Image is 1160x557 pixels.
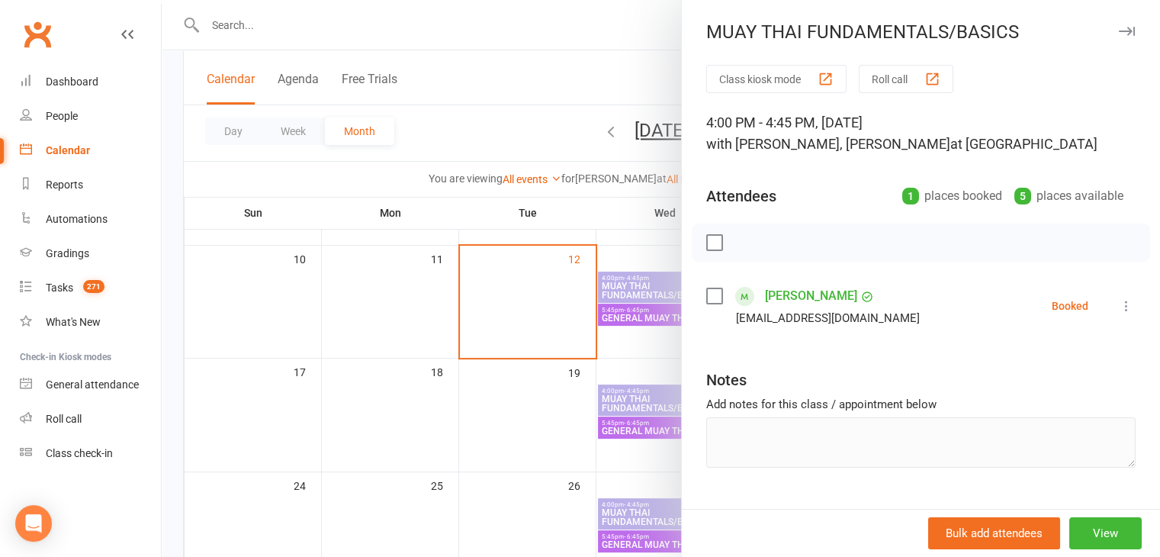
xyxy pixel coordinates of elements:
[1069,517,1142,549] button: View
[20,134,161,168] a: Calendar
[859,65,953,93] button: Roll call
[706,185,776,207] div: Attendees
[20,237,161,271] a: Gradings
[20,271,161,305] a: Tasks 271
[46,378,139,391] div: General attendance
[46,282,73,294] div: Tasks
[46,213,108,225] div: Automations
[765,284,857,308] a: [PERSON_NAME]
[20,65,161,99] a: Dashboard
[706,369,747,391] div: Notes
[20,436,161,471] a: Class kiosk mode
[1014,185,1123,207] div: places available
[706,395,1136,414] div: Add notes for this class / appointment below
[46,144,90,156] div: Calendar
[46,110,78,122] div: People
[20,99,161,134] a: People
[20,305,161,340] a: What's New
[706,65,847,93] button: Class kiosk mode
[46,447,113,459] div: Class check-in
[20,368,161,402] a: General attendance kiosk mode
[1014,188,1031,204] div: 5
[706,112,1136,155] div: 4:00 PM - 4:45 PM, [DATE]
[46,413,82,425] div: Roll call
[20,202,161,237] a: Automations
[20,402,161,436] a: Roll call
[1052,301,1088,311] div: Booked
[46,247,89,259] div: Gradings
[83,280,104,293] span: 271
[46,76,98,88] div: Dashboard
[706,136,950,152] span: with [PERSON_NAME], [PERSON_NAME]
[928,517,1060,549] button: Bulk add attendees
[46,179,83,191] div: Reports
[46,316,101,328] div: What's New
[18,15,56,53] a: Clubworx
[736,308,920,328] div: [EMAIL_ADDRESS][DOMAIN_NAME]
[902,185,1002,207] div: places booked
[682,21,1160,43] div: MUAY THAI FUNDAMENTALS/BASICS
[20,168,161,202] a: Reports
[902,188,919,204] div: 1
[950,136,1097,152] span: at [GEOGRAPHIC_DATA]
[15,505,52,542] div: Open Intercom Messenger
